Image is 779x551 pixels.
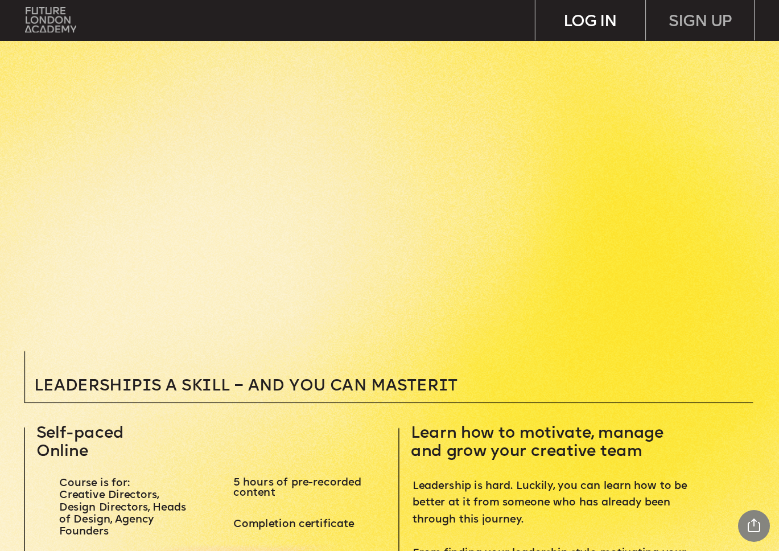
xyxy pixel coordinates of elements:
span: Learn how to motivate, manage and grow your creative team [411,425,668,459]
span: i [439,378,448,394]
div: Share [738,510,770,542]
span: i [203,378,212,394]
img: upload-bfdffa89-fac7-4f57-a443-c7c39906ba42.png [25,7,76,32]
p: T [34,378,582,394]
span: Course is for: [59,479,130,488]
span: i [122,378,131,394]
span: Self-paced [36,425,124,441]
span: i [142,378,151,394]
span: Leadersh p s a sk ll – and you can MASTER [34,378,448,394]
span: 5 hours of pre-recorded content [233,478,364,499]
span: Creative Directors, Design Directors, Heads of Design, Agency Founders [59,491,189,537]
span: Online [36,443,88,459]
